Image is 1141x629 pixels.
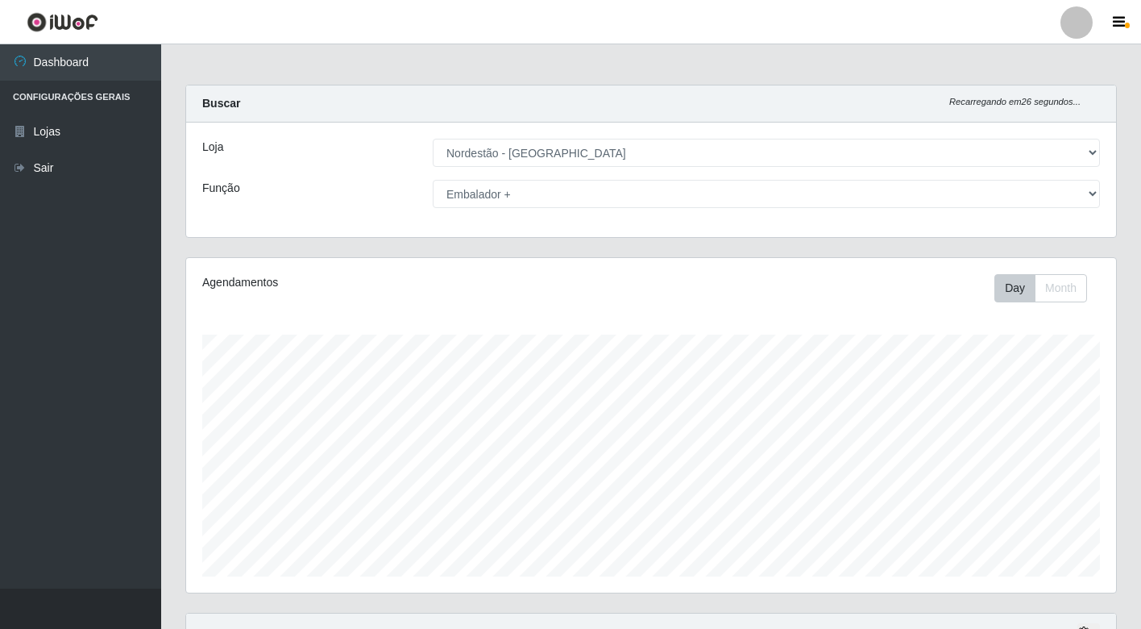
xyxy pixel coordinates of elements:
button: Day [994,274,1035,302]
img: CoreUI Logo [27,12,98,32]
div: Toolbar with button groups [994,274,1100,302]
button: Month [1035,274,1087,302]
div: Agendamentos [202,274,562,291]
i: Recarregando em 26 segundos... [949,97,1081,106]
div: First group [994,274,1087,302]
strong: Buscar [202,97,240,110]
label: Loja [202,139,223,156]
label: Função [202,180,240,197]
